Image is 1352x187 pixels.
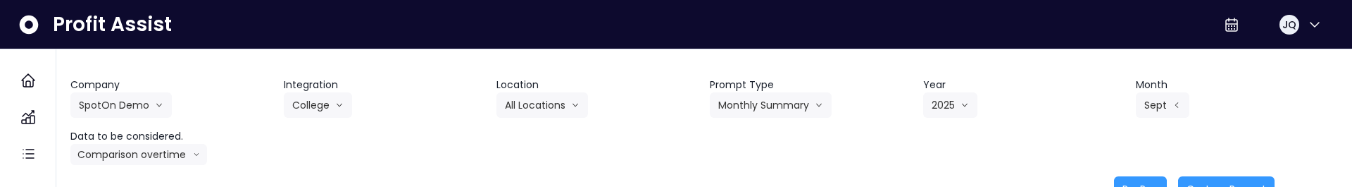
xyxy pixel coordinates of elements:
svg: arrow left line [1172,98,1181,112]
button: Monthly Summaryarrow down line [710,92,832,118]
svg: arrow down line [155,98,163,112]
header: Company [70,78,273,92]
button: SpotOn Demoarrow down line [70,92,172,118]
button: Comparison overtimearrow down line [70,144,207,165]
svg: arrow down line [960,98,969,112]
svg: arrow down line [815,98,823,112]
header: Data to be considered. [70,129,273,144]
button: Septarrow left line [1136,92,1189,118]
header: Year [923,78,1125,92]
button: Collegearrow down line [284,92,352,118]
header: Month [1136,78,1338,92]
span: JQ [1282,18,1296,32]
header: Location [496,78,699,92]
svg: arrow down line [193,147,200,162]
button: All Locationsarrow down line [496,92,588,118]
svg: arrow down line [571,98,580,112]
svg: arrow down line [335,98,344,112]
header: Integration [284,78,486,92]
span: Profit Assist [53,12,172,37]
header: Prompt Type [710,78,912,92]
button: 2025arrow down line [923,92,977,118]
